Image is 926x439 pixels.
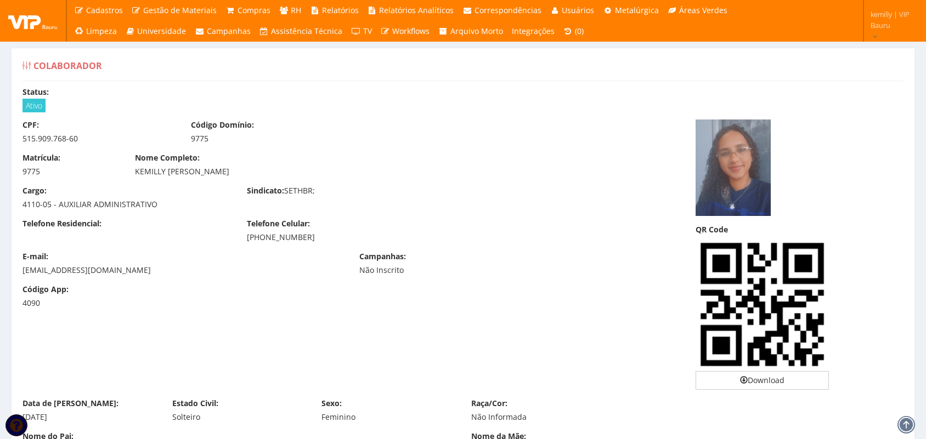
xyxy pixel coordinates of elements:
[22,265,343,276] div: [EMAIL_ADDRESS][DOMAIN_NAME]
[255,21,347,42] a: Assistência Técnica
[22,284,69,295] label: Código App:
[239,185,463,199] div: SETHBR;
[471,412,605,423] div: Não Informada
[22,152,60,163] label: Matrícula:
[22,298,118,309] div: 4090
[22,251,48,262] label: E-mail:
[22,398,118,409] label: Data de [PERSON_NAME]:
[33,60,102,72] span: Colaborador
[121,21,191,42] a: Universidade
[379,5,454,15] span: Relatórios Analíticos
[135,166,567,177] div: KEMILLY [PERSON_NAME]
[359,251,406,262] label: Campanhas:
[135,152,200,163] label: Nome Completo:
[86,5,123,15] span: Cadastros
[207,26,251,36] span: Campanhas
[562,5,594,15] span: Usuários
[191,119,254,130] label: Código Domínio:
[238,5,270,15] span: Compras
[143,5,217,15] span: Gestão de Materiais
[172,412,306,423] div: Solteiro
[271,26,342,36] span: Assistência Técnica
[392,26,430,36] span: Workflows
[22,87,49,98] label: Status:
[376,21,434,42] a: Workflows
[450,26,503,36] span: Arquivo Morto
[321,412,455,423] div: Feminino
[347,21,376,42] a: TV
[22,185,47,196] label: Cargo:
[321,398,342,409] label: Sexo:
[8,13,58,29] img: logo
[190,21,255,42] a: Campanhas
[22,133,174,144] div: 515.909.768-60
[137,26,186,36] span: Universidade
[696,238,829,371] img: 2qkAAAAASUVORK5CYII=
[696,224,728,235] label: QR Code
[475,5,541,15] span: Correspondências
[22,412,156,423] div: [DATE]
[22,99,46,112] span: Ativo
[363,26,372,36] span: TV
[507,21,559,42] a: Integrações
[86,26,117,36] span: Limpeza
[247,185,284,196] label: Sindicato:
[575,26,584,36] span: (0)
[696,371,829,390] a: Download
[559,21,589,42] a: (0)
[871,9,912,31] span: kemilly | VIP Bauru
[172,398,218,409] label: Estado Civil:
[471,398,507,409] label: Raça/Cor:
[512,26,555,36] span: Integrações
[696,119,771,216] img: foto-175629592668aef2f63a3bb.png
[434,21,507,42] a: Arquivo Morto
[679,5,727,15] span: Áreas Verdes
[70,21,121,42] a: Limpeza
[615,5,659,15] span: Metalúrgica
[359,265,511,276] div: Não Inscrito
[22,119,39,130] label: CPF:
[22,218,101,229] label: Telefone Residencial:
[247,232,455,243] div: [PHONE_NUMBER]
[322,5,359,15] span: Relatórios
[247,218,310,229] label: Telefone Celular:
[22,166,118,177] div: 9775
[22,199,230,210] div: 4110-05 - AUXILIAR ADMINISTRATIVO
[291,5,301,15] span: RH
[191,133,343,144] div: 9775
